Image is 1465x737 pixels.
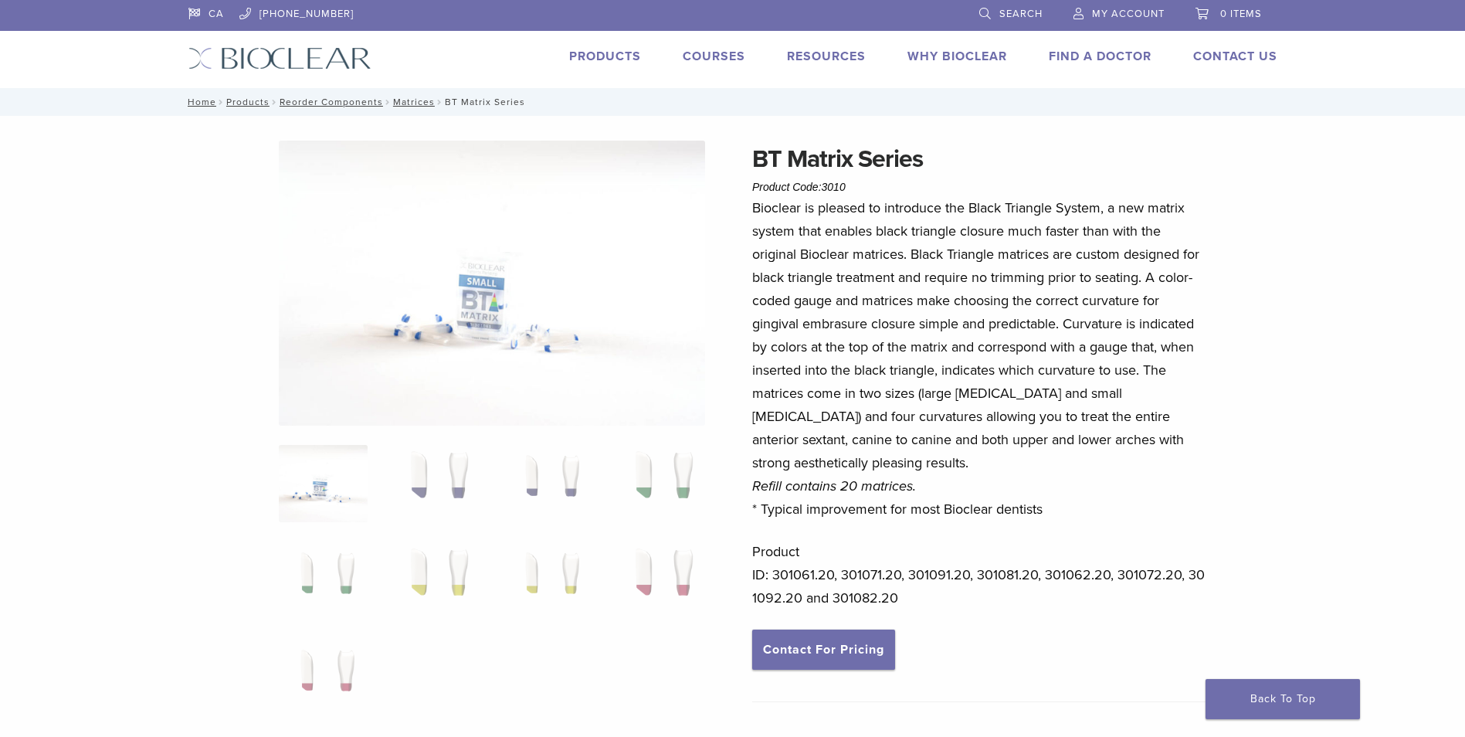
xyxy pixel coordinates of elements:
p: Product ID: 301061.20, 301071.20, 301091.20, 301081.20, 301062.20, 301072.20, 301092.20 and 30108... [752,540,1206,610]
em: Refill contains 20 matrices. [752,477,916,494]
img: BT Matrix Series - Image 6 [391,542,480,620]
a: Contact Us [1193,49,1277,64]
span: / [435,98,445,106]
img: BT Matrix Series - Image 7 [504,542,592,620]
a: Products [569,49,641,64]
h1: BT Matrix Series [752,141,1206,178]
p: Bioclear is pleased to introduce the Black Triangle System, a new matrix system that enables blac... [752,196,1206,521]
span: 3010 [822,181,846,193]
span: My Account [1092,8,1165,20]
img: BT Matrix Series - Image 8 [616,542,704,620]
a: Home [183,97,216,107]
a: Matrices [393,97,435,107]
span: / [270,98,280,106]
nav: BT Matrix Series [177,88,1289,116]
img: BT Matrix Series - Image 3 [504,445,592,522]
img: BT Matrix Series - Image 2 [391,445,480,522]
img: Bioclear [188,47,371,70]
a: Why Bioclear [907,49,1007,64]
img: BT Matrix Series - Image 9 [279,640,368,717]
span: Search [999,8,1043,20]
a: Products [226,97,270,107]
img: BT Matrix Series - Image 4 [616,445,704,522]
a: Reorder Components [280,97,383,107]
a: Contact For Pricing [752,630,895,670]
span: / [383,98,393,106]
a: Courses [683,49,745,64]
span: / [216,98,226,106]
span: Product Code: [752,181,846,193]
a: Find A Doctor [1049,49,1151,64]
img: Anterior Black Triangle Series Matrices [279,141,705,426]
span: 0 items [1220,8,1262,20]
a: Back To Top [1206,679,1360,719]
img: Anterior-Black-Triangle-Series-Matrices-324x324.jpg [279,445,368,522]
img: BT Matrix Series - Image 5 [279,542,368,620]
a: Resources [787,49,866,64]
